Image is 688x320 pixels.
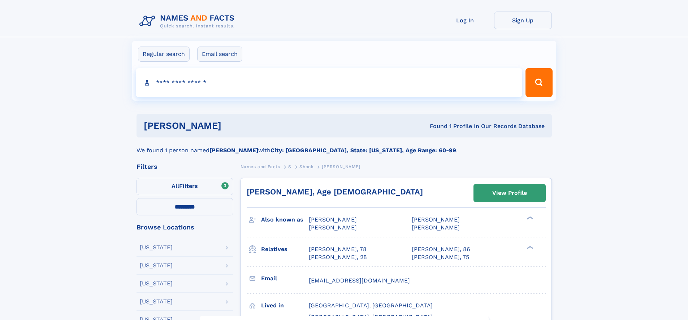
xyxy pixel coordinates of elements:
[247,187,423,196] a: [PERSON_NAME], Age [DEMOGRAPHIC_DATA]
[140,281,173,286] div: [US_STATE]
[271,147,456,154] b: City: [GEOGRAPHIC_DATA], State: [US_STATE], Age Range: 60-99
[525,68,552,97] button: Search Button
[299,164,313,169] span: Shook
[525,245,534,250] div: ❯
[309,224,357,231] span: [PERSON_NAME]
[241,162,280,171] a: Names and Facts
[209,147,258,154] b: [PERSON_NAME]
[172,183,179,189] span: All
[309,245,367,253] a: [PERSON_NAME], 78
[140,245,173,250] div: [US_STATE]
[309,277,410,284] span: [EMAIL_ADDRESS][DOMAIN_NAME]
[136,68,523,97] input: search input
[525,216,534,220] div: ❯
[412,253,469,261] a: [PERSON_NAME], 75
[140,263,173,268] div: [US_STATE]
[492,185,527,201] div: View Profile
[412,245,470,253] a: [PERSON_NAME], 86
[144,121,326,130] h1: [PERSON_NAME]
[325,122,545,130] div: Found 1 Profile In Our Records Database
[288,162,291,171] a: S
[436,12,494,29] a: Log In
[412,224,460,231] span: [PERSON_NAME]
[261,272,309,285] h3: Email
[137,12,241,31] img: Logo Names and Facts
[140,299,173,304] div: [US_STATE]
[494,12,552,29] a: Sign Up
[309,302,433,309] span: [GEOGRAPHIC_DATA], [GEOGRAPHIC_DATA]
[288,164,291,169] span: S
[137,224,233,231] div: Browse Locations
[137,137,552,155] div: We found 1 person named with .
[322,164,360,169] span: [PERSON_NAME]
[309,216,357,223] span: [PERSON_NAME]
[261,214,309,226] h3: Also known as
[137,163,233,170] div: Filters
[138,47,190,62] label: Regular search
[309,253,367,261] a: [PERSON_NAME], 28
[197,47,242,62] label: Email search
[412,216,460,223] span: [PERSON_NAME]
[261,299,309,312] h3: Lived in
[474,184,545,202] a: View Profile
[261,243,309,255] h3: Relatives
[137,178,233,195] label: Filters
[299,162,313,171] a: Shook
